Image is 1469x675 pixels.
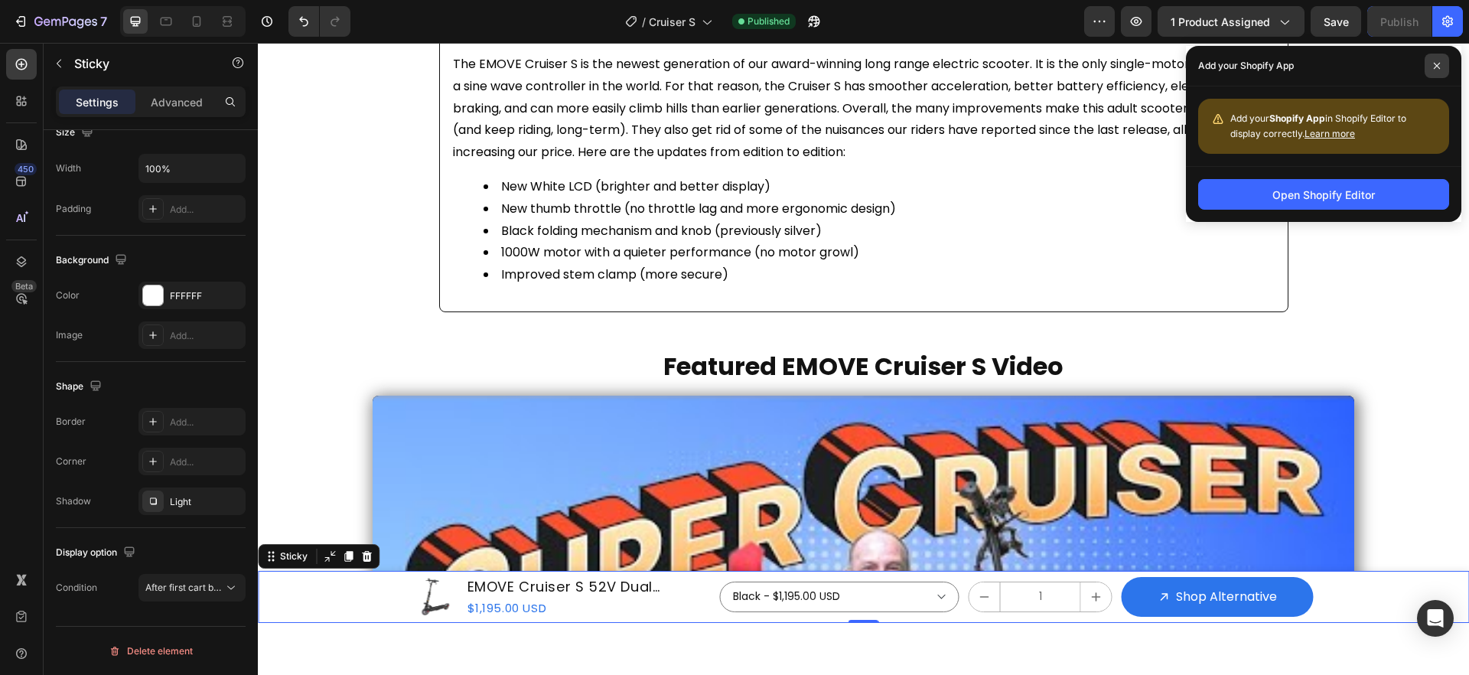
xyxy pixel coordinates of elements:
button: decrement [712,540,742,569]
div: Size [56,122,96,143]
p: Settings [76,94,119,110]
button: Open Shopify Editor [1198,179,1449,210]
div: Beta [11,280,37,292]
input: quantity [742,540,823,569]
button: Delete element [56,639,246,664]
p: 7 [100,12,107,31]
div: Color [56,289,80,302]
div: Corner [56,455,86,468]
strong: Shopify App [1269,112,1325,124]
button: 7 [6,6,114,37]
span: Cruiser S [649,14,695,30]
button: 1 product assigned [1158,6,1305,37]
input: Auto [139,155,245,182]
div: Undo/Redo [288,6,350,37]
div: Shadow [56,494,91,508]
button: increment [823,540,854,569]
div: Add... [170,455,242,469]
div: Condition [56,581,97,595]
span: 1 product assigned [1171,14,1270,30]
div: Shape [56,377,105,397]
div: Light [170,495,242,509]
span: Published [748,15,790,28]
span: / [642,14,646,30]
span: Save [1324,15,1349,28]
button: Save [1311,6,1361,37]
button: Learn more [1305,126,1355,142]
a: Shop Alternative [864,534,1056,575]
div: Width [56,161,81,175]
div: Padding [56,202,91,216]
div: Add... [170,416,242,429]
div: Delete element [109,642,193,660]
div: Sticky [19,507,53,520]
button: After first cart button [138,574,246,602]
iframe: Design area [258,43,1469,623]
span: After first cart button [145,582,236,593]
div: Add... [170,329,242,343]
div: 450 [15,163,37,175]
div: Image [56,328,83,342]
div: Background [56,250,130,271]
div: Publish [1380,14,1419,30]
span: Add your in Shopify Editor to display correctly. [1230,112,1406,139]
button: Publish [1367,6,1432,37]
p: Sticky [74,54,204,73]
div: FFFFFF [170,289,242,303]
div: Add... [170,203,242,217]
p: Shop Alternative [918,543,1019,566]
p: Advanced [151,94,203,110]
div: Open Intercom Messenger [1417,600,1454,637]
p: Add your Shopify App [1198,58,1294,73]
div: Open Shopify Editor [1272,187,1375,203]
div: Border [56,415,86,429]
div: Display option [56,543,138,563]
